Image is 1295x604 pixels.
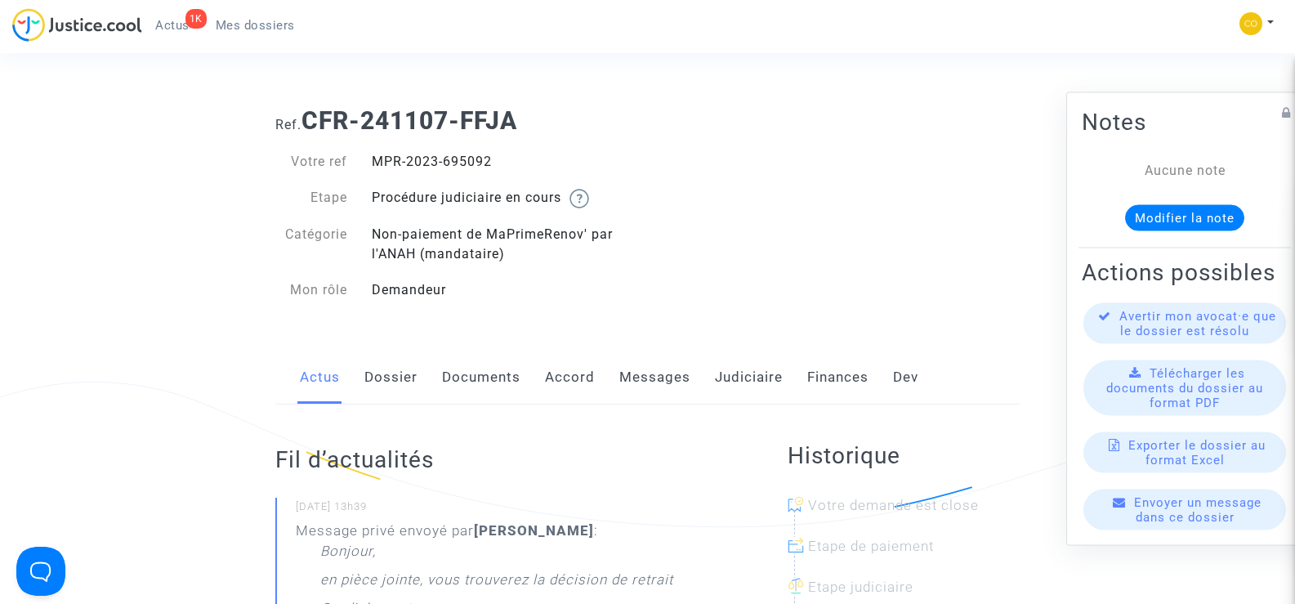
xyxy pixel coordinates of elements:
h2: Actions possibles [1082,257,1288,286]
img: help.svg [569,189,589,208]
span: Avertir mon avocat·e que le dossier est résolu [1119,308,1276,338]
button: Modifier la note [1125,204,1244,230]
p: Bonjour, [320,541,376,570]
div: Procédure judiciaire en cours [359,188,648,208]
h2: Historique [788,441,1020,470]
a: Dossier [364,351,418,405]
div: Votre ref [263,152,359,172]
div: Mon rôle [263,280,359,300]
span: Actus [155,18,190,33]
a: Dev [893,351,918,405]
img: jc-logo.svg [12,8,142,42]
span: Télécharger les documents du dossier au format PDF [1106,365,1263,409]
b: [PERSON_NAME] [474,522,594,539]
a: Judiciaire [715,351,783,405]
div: Demandeur [359,280,648,300]
span: Exporter le dossier au format Excel [1128,437,1266,467]
div: 1K [185,9,207,29]
div: Non-paiement de MaPrimeRenov' par l'ANAH (mandataire) [359,225,648,264]
a: Mes dossiers [203,13,308,38]
a: Accord [545,351,595,405]
span: Mes dossiers [216,18,295,33]
iframe: Help Scout Beacon - Open [16,547,65,596]
h2: Notes [1082,107,1288,136]
a: Messages [619,351,690,405]
div: Catégorie [263,225,359,264]
a: Finances [807,351,869,405]
a: Documents [442,351,520,405]
img: 84a266a8493598cb3cce1313e02c3431 [1239,12,1262,35]
h2: Fil d’actualités [275,445,722,474]
div: Etape [263,188,359,208]
span: Envoyer un message dans ce dossier [1134,494,1262,524]
b: CFR-241107-FFJA [301,106,517,135]
a: Actus [300,351,340,405]
div: MPR-2023-695092 [359,152,648,172]
span: Ref. [275,117,301,132]
a: 1KActus [142,13,203,38]
div: Aucune note [1106,160,1263,180]
span: Votre demande est close [808,497,979,513]
small: [DATE] 13h39 [296,499,722,521]
p: en pièce jointe, vous trouverez la décision de retrait [320,570,673,598]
